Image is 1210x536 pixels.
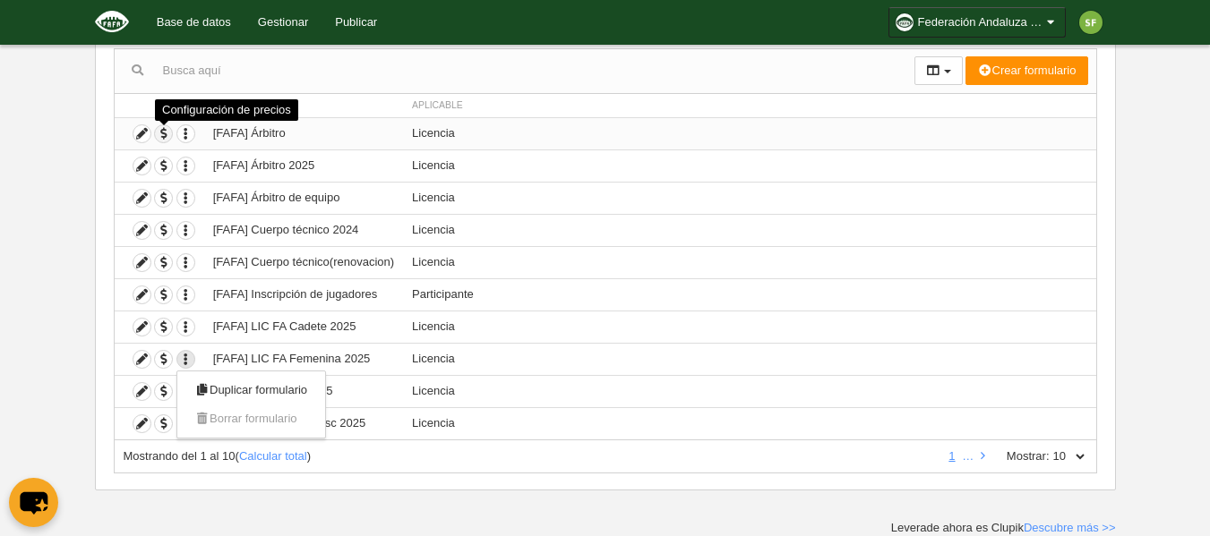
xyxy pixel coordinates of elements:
[204,149,403,182] td: [FAFA] Árbitro 2025
[195,412,297,425] span: Borrar formulario
[204,311,403,343] td: [FAFA] LIC FA Cadete 2025
[403,117,1095,149] td: Licencia
[403,278,1095,311] td: Participante
[403,343,1095,375] td: Licencia
[888,7,1066,38] a: Federación Andaluza de Fútbol Americano
[204,278,403,311] td: [FAFA] Inscripción de jugadores
[965,56,1087,85] button: Crear formulario
[896,13,914,31] img: OaPSKd2Ae47e.30x30.jpg
[177,404,325,433] span: No puedes borrar este formulario porque se está utilizando
[95,11,129,32] img: Federación Andaluza de Fútbol Americano
[403,149,1095,182] td: Licencia
[239,449,307,463] a: Calcular total
[403,246,1095,278] td: Licencia
[403,375,1095,407] td: Licencia
[403,407,1095,439] td: Licencia
[177,376,325,404] a: Duplicar formulario
[124,448,937,464] div: ( )
[195,383,307,396] span: Duplicar formulario
[204,182,403,214] td: [FAFA] Árbitro de equipo
[412,100,463,110] span: Aplicable
[891,520,1116,536] div: Leverade ahora es Clupik
[204,214,403,246] td: [FAFA] Cuerpo técnico 2024
[204,117,403,149] td: [FAFA] Árbitro
[1024,521,1116,534] a: Descubre más >>
[204,343,403,375] td: [FAFA] LIC FA Femenina 2025
[204,246,403,278] td: [FAFA] Cuerpo técnico(renovacion)
[403,182,1095,214] td: Licencia
[9,478,58,527] button: chat-button
[962,448,974,464] li: …
[918,13,1043,31] span: Federación Andaluza de Fútbol Americano
[989,448,1050,464] label: Mostrar:
[115,57,914,84] input: Busca aquí
[945,449,958,463] a: 1
[403,311,1095,343] td: Licencia
[213,100,254,110] span: Nombre
[403,214,1095,246] td: Licencia
[124,449,236,463] span: Mostrando del 1 al 10
[1079,11,1103,34] img: c2l6ZT0zMHgzMCZmcz05JnRleHQ9U0YmYmc9N2NiMzQy.png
